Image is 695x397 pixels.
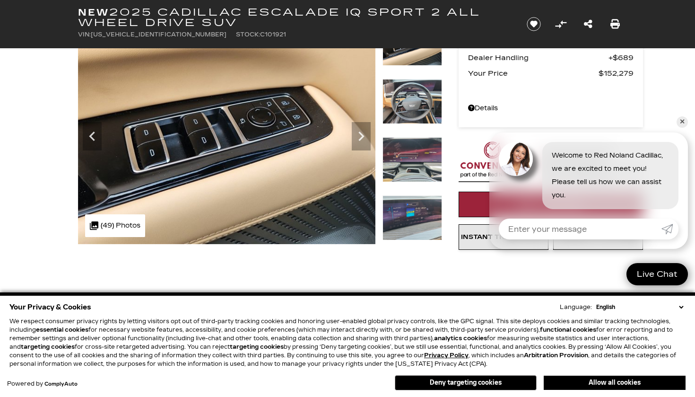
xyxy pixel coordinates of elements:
[83,122,102,150] div: Previous
[78,21,375,244] img: New 2025 Summit White Cadillac Sport 2 image 12
[352,122,371,150] div: Next
[78,31,91,38] span: VIN:
[85,214,145,237] div: (49) Photos
[9,300,91,314] span: Your Privacy & Cookies
[236,31,260,38] span: Stock:
[459,192,643,217] a: Start Your Deal
[468,51,634,64] a: Dealer Handling $689
[459,224,548,250] a: Instant Trade Value
[608,51,634,64] span: $689
[560,304,592,310] div: Language:
[461,233,546,241] span: Instant Trade Value
[21,344,75,350] strong: targeting cookies
[540,326,596,333] strong: functional cookies
[7,381,78,387] div: Powered by
[260,31,286,38] span: C101921
[382,137,442,182] img: New 2025 Summit White Cadillac Sport 2 image 14
[434,335,487,342] strong: analytics cookies
[544,376,686,390] button: Allow all cookies
[499,219,661,239] input: Enter your message
[523,17,544,32] button: Save vehicle
[230,344,284,350] strong: targeting cookies
[554,17,568,31] button: Compare Vehicle
[599,67,634,80] span: $152,279
[91,31,226,38] span: [US_VEHICLE_IDENTIFICATION_NUMBER]
[610,18,620,31] a: Print this New 2025 Cadillac ESCALADE IQ Sport 2 All Wheel Drive SUV
[468,102,634,115] a: Details
[499,142,533,176] img: Agent profile photo
[468,67,599,80] span: Your Price
[542,142,678,209] div: Welcome to Red Noland Cadillac, we are excited to meet you! Please tell us how we can assist you.
[594,303,686,311] select: Language Select
[78,7,109,18] strong: New
[468,51,608,64] span: Dealer Handling
[626,263,688,285] a: Live Chat
[632,269,682,280] span: Live Chat
[661,219,678,239] a: Submit
[9,317,686,368] p: We respect consumer privacy rights by letting visitors opt out of third-party tracking cookies an...
[382,195,442,240] img: New 2025 Summit White Cadillac Sport 2 image 15
[524,352,588,359] strong: Arbitration Provision
[78,7,511,28] h1: 2025 Cadillac ESCALADE IQ Sport 2 All Wheel Drive SUV
[584,18,592,31] a: Share this New 2025 Cadillac ESCALADE IQ Sport 2 All Wheel Drive SUV
[44,381,78,387] a: ComplyAuto
[468,67,634,80] a: Your Price $152,279
[424,352,469,359] u: Privacy Policy
[36,326,88,333] strong: essential cookies
[382,79,442,124] img: New 2025 Summit White Cadillac Sport 2 image 13
[395,375,537,390] button: Deny targeting cookies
